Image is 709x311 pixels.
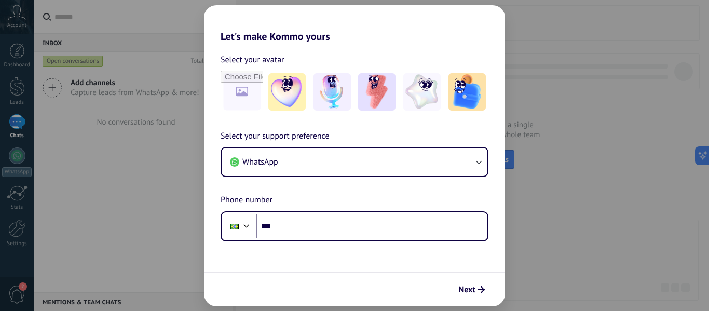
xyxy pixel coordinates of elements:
span: Select your avatar [221,53,284,66]
h2: Let's make Kommo yours [204,5,505,43]
span: Next [459,286,475,293]
img: -1.jpeg [268,73,306,111]
img: -2.jpeg [313,73,351,111]
button: Next [454,281,489,299]
span: Select your support preference [221,130,330,143]
div: Brazil: + 55 [225,215,244,237]
img: -3.jpeg [358,73,396,111]
span: WhatsApp [242,157,278,167]
img: -4.jpeg [403,73,441,111]
button: WhatsApp [222,148,487,176]
span: Phone number [221,194,272,207]
img: -5.jpeg [448,73,486,111]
